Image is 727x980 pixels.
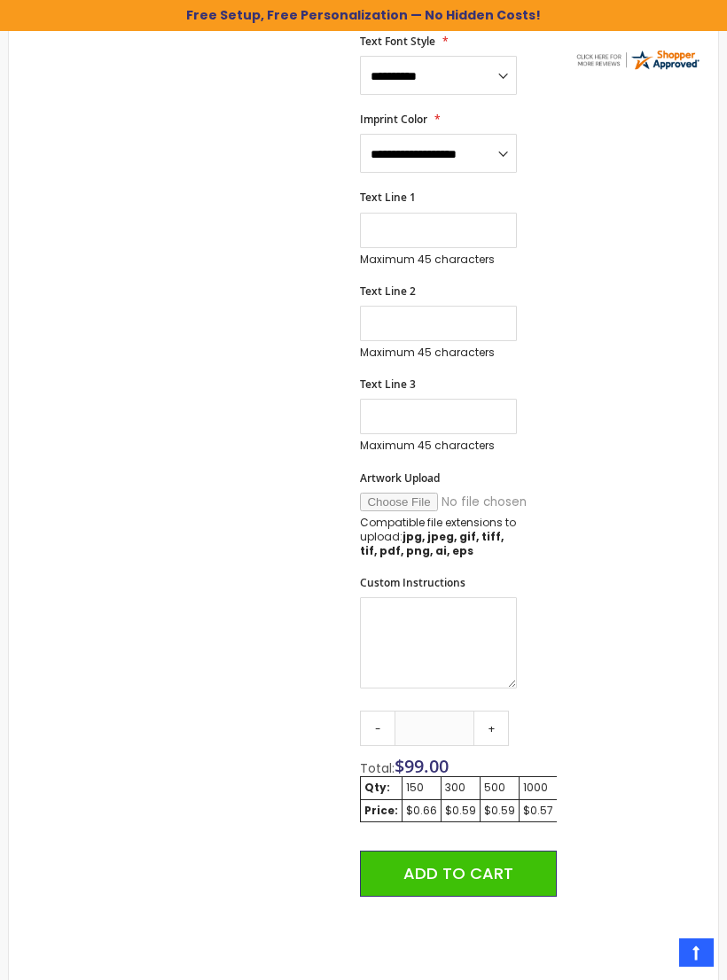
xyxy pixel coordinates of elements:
div: 500 [484,781,515,795]
span: Text Line 3 [360,377,416,392]
strong: Qty: [364,780,390,795]
a: - [360,711,395,746]
span: Text Line 2 [360,284,416,299]
span: Add to Cart [403,862,513,884]
img: 4pens.com widget logo [575,48,700,72]
strong: jpg, jpeg, gif, tiff, tif, pdf, png, ai, eps [360,529,504,558]
div: 150 [406,781,437,795]
strong: Price: [364,803,398,818]
span: Custom Instructions [360,575,465,590]
span: Total: [360,759,395,777]
span: Text Line 1 [360,190,416,205]
div: $0.59 [484,804,515,818]
p: Maximum 45 characters [360,346,517,360]
div: $0.57 [523,804,553,818]
span: Text Font Style [360,34,435,49]
p: Compatible file extensions to upload: [360,516,517,559]
div: $0.66 [406,804,437,818]
span: 99.00 [404,754,449,778]
span: Imprint Color [360,112,427,127]
div: 1000 [523,781,553,795]
p: Maximum 45 characters [360,253,517,267]
iframe: Google Customer Reviews [581,932,727,980]
a: + [473,711,509,746]
div: 300 [445,781,476,795]
p: Maximum 45 characters [360,439,517,453]
a: 4pens.com certificate URL [575,60,700,75]
div: $0.59 [445,804,476,818]
span: $ [395,754,449,778]
button: Add to Cart [360,851,556,897]
span: Artwork Upload [360,471,440,486]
